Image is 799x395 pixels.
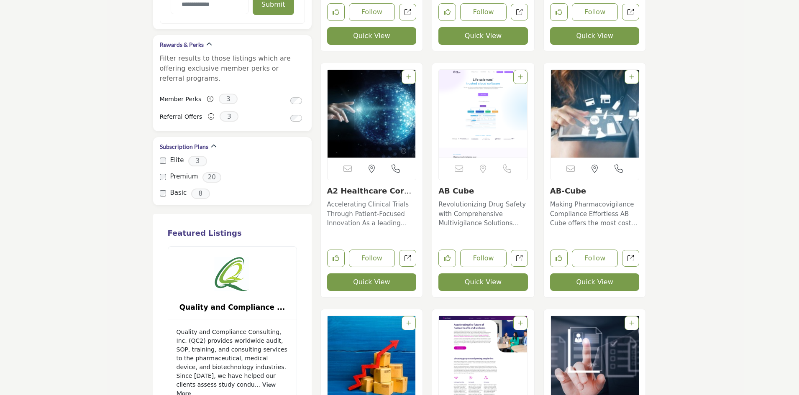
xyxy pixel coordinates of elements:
[550,250,568,267] button: Like listing
[170,172,198,181] label: Premium
[438,186,528,196] h3: AB Cube
[160,92,202,107] label: Member Perks
[349,3,395,21] button: Follow
[160,110,202,124] label: Referral Offers
[622,4,639,21] a: Open 83bar in new tab
[406,320,411,326] a: Add To List
[327,27,417,45] button: Quick View
[629,320,634,326] a: Add To List
[170,155,184,165] label: Elite
[327,198,417,228] a: Accelerating Clinical Trials Through Patient-Focused Innovation As a leading CRO, we are committe...
[399,4,416,21] a: Open 4din in new tab
[160,158,166,164] input: select Elite checkbox
[168,303,297,312] b: Quality and Compliance Consulting, Inc.
[438,200,528,228] p: Revolutionizing Drug Safety with Comprehensive Multivigilance Solutions Founded in [DATE] in [GEO...
[327,186,415,204] a: A2 Healthcare Corpor...
[551,70,639,158] a: Open Listing in new tab
[290,97,302,104] input: Switch to Member Perks
[168,303,297,312] a: Quality and Compliance ...
[572,250,618,267] button: Follow
[438,273,528,291] button: Quick View
[327,186,417,196] h3: A2 Healthcare Corporation
[518,74,523,80] a: Add To List
[518,320,523,326] a: Add To List
[160,143,208,151] h2: Subscription Plans
[191,189,210,199] span: 8
[550,3,568,21] button: Like listing
[622,250,639,267] a: Open abcube in new tab
[438,250,456,267] button: Like listing
[629,74,634,80] a: Add To List
[550,27,640,45] button: Quick View
[439,70,528,158] img: AB Cube
[551,70,639,158] img: AB-Cube
[327,273,417,291] button: Quick View
[160,54,305,84] p: Filter results to those listings which are offering exclusive member perks or referral programs.
[219,94,238,104] span: 3
[160,174,166,180] input: select Premium checkbox
[202,172,221,183] span: 20
[328,70,416,158] a: Open Listing in new tab
[177,328,288,389] p: Quality and Compliance Consulting, Inc. (QC2) provides worldwide audit, SOP, training, and consul...
[349,250,395,267] button: Follow
[550,200,640,228] p: Making Pharmacovigilance Compliance Effortless AB Cube offers the most cost-effective drug safety...
[255,381,260,388] span: ...
[460,250,507,267] button: Follow
[290,115,302,122] input: Switch to Referral Offers
[550,186,586,195] a: AB-Cube
[406,74,411,80] a: Add To List
[511,4,528,21] a: Open 4g-clinical in new tab
[327,200,417,228] p: Accelerating Clinical Trials Through Patient-Focused Innovation As a leading CRO, we are committe...
[220,111,238,122] span: 3
[188,156,207,166] span: 3
[572,3,618,21] button: Follow
[550,273,640,291] button: Quick View
[438,3,456,21] button: Like listing
[327,250,345,267] button: Like listing
[550,186,640,196] h3: AB-Cube
[460,3,507,21] button: Follow
[160,190,166,196] input: select Basic checkbox
[438,198,528,228] a: Revolutionizing Drug Safety with Comprehensive Multivigilance Solutions Founded in [DATE] in [GEO...
[438,186,474,195] a: AB Cube
[327,3,345,21] button: Like listing
[168,229,297,238] h2: Featured Listings
[328,70,416,158] img: A2 Healthcare Corporation
[211,255,253,297] img: Quality and Compliance Consulting, Inc.
[550,198,640,228] a: Making Pharmacovigilance Compliance Effortless AB Cube offers the most cost-effective drug safety...
[438,27,528,45] button: Quick View
[170,188,187,198] label: Basic
[399,250,416,267] a: Open a2-healthcare-corporation in new tab
[511,250,528,267] a: Open ab-cube in new tab
[160,41,204,49] h2: Rewards & Perks
[439,70,528,158] a: Open Listing in new tab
